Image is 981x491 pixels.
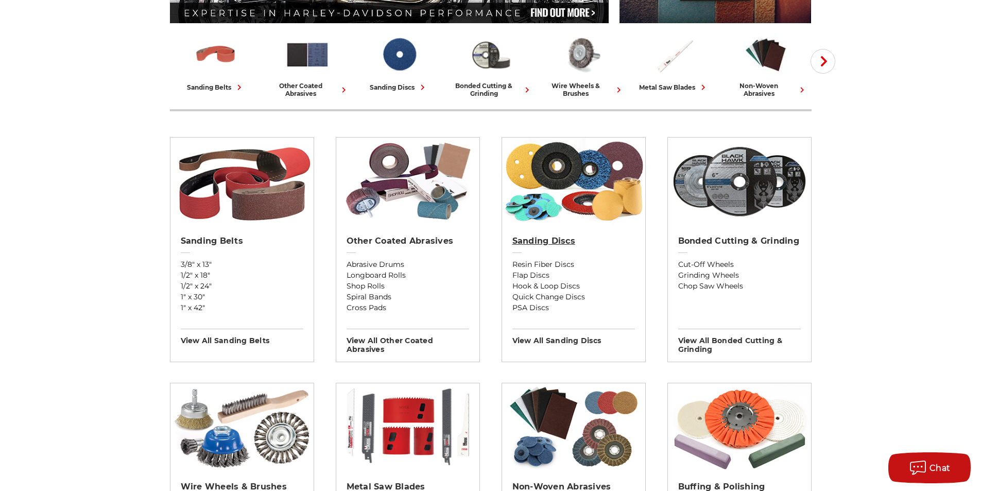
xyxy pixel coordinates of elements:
[370,82,428,93] div: sanding discs
[668,138,811,225] img: Bonded Cutting & Grinding
[678,329,801,354] h3: View All bonded cutting & grinding
[336,383,479,471] img: Metal Saw Blades
[678,281,801,292] a: Chop Saw Wheels
[541,82,624,97] div: wire wheels & brushes
[541,32,624,97] a: wire wheels & brushes
[347,302,469,313] a: Cross Pads
[502,138,645,225] img: Sanding Discs
[449,82,532,97] div: bonded cutting & grinding
[811,49,835,74] button: Next
[724,82,807,97] div: non-woven abrasives
[724,32,807,97] a: non-woven abrasives
[347,236,469,246] h2: Other Coated Abrasives
[632,32,716,93] a: metal saw blades
[181,236,303,246] h2: Sanding Belts
[930,463,951,473] span: Chat
[336,138,479,225] img: Other Coated Abrasives
[181,281,303,292] a: 1/2" x 24"
[651,32,697,77] img: Metal Saw Blades
[678,270,801,281] a: Grinding Wheels
[678,259,801,270] a: Cut-Off Wheels
[888,452,971,483] button: Chat
[181,259,303,270] a: 3/8" x 13"
[347,329,469,354] h3: View All other coated abrasives
[347,292,469,302] a: Spiral Bands
[512,236,635,246] h2: Sanding Discs
[181,292,303,302] a: 1" x 30"
[170,383,314,471] img: Wire Wheels & Brushes
[743,32,788,77] img: Non-woven Abrasives
[512,292,635,302] a: Quick Change Discs
[512,329,635,345] h3: View All sanding discs
[347,270,469,281] a: Longboard Rolls
[668,383,811,471] img: Buffing & Polishing
[357,32,441,93] a: sanding discs
[678,236,801,246] h2: Bonded Cutting & Grinding
[181,270,303,281] a: 1/2" x 18"
[376,32,422,77] img: Sanding Discs
[170,138,314,225] img: Sanding Belts
[449,32,532,97] a: bonded cutting & grinding
[181,329,303,345] h3: View All sanding belts
[512,281,635,292] a: Hook & Loop Discs
[347,281,469,292] a: Shop Rolls
[187,82,245,93] div: sanding belts
[512,270,635,281] a: Flap Discs
[502,383,645,471] img: Non-woven Abrasives
[639,82,709,93] div: metal saw blades
[174,32,257,93] a: sanding belts
[266,32,349,97] a: other coated abrasives
[193,32,238,77] img: Sanding Belts
[285,32,330,77] img: Other Coated Abrasives
[560,32,605,77] img: Wire Wheels & Brushes
[512,302,635,313] a: PSA Discs
[468,32,513,77] img: Bonded Cutting & Grinding
[266,82,349,97] div: other coated abrasives
[512,259,635,270] a: Resin Fiber Discs
[181,302,303,313] a: 1" x 42"
[347,259,469,270] a: Abrasive Drums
